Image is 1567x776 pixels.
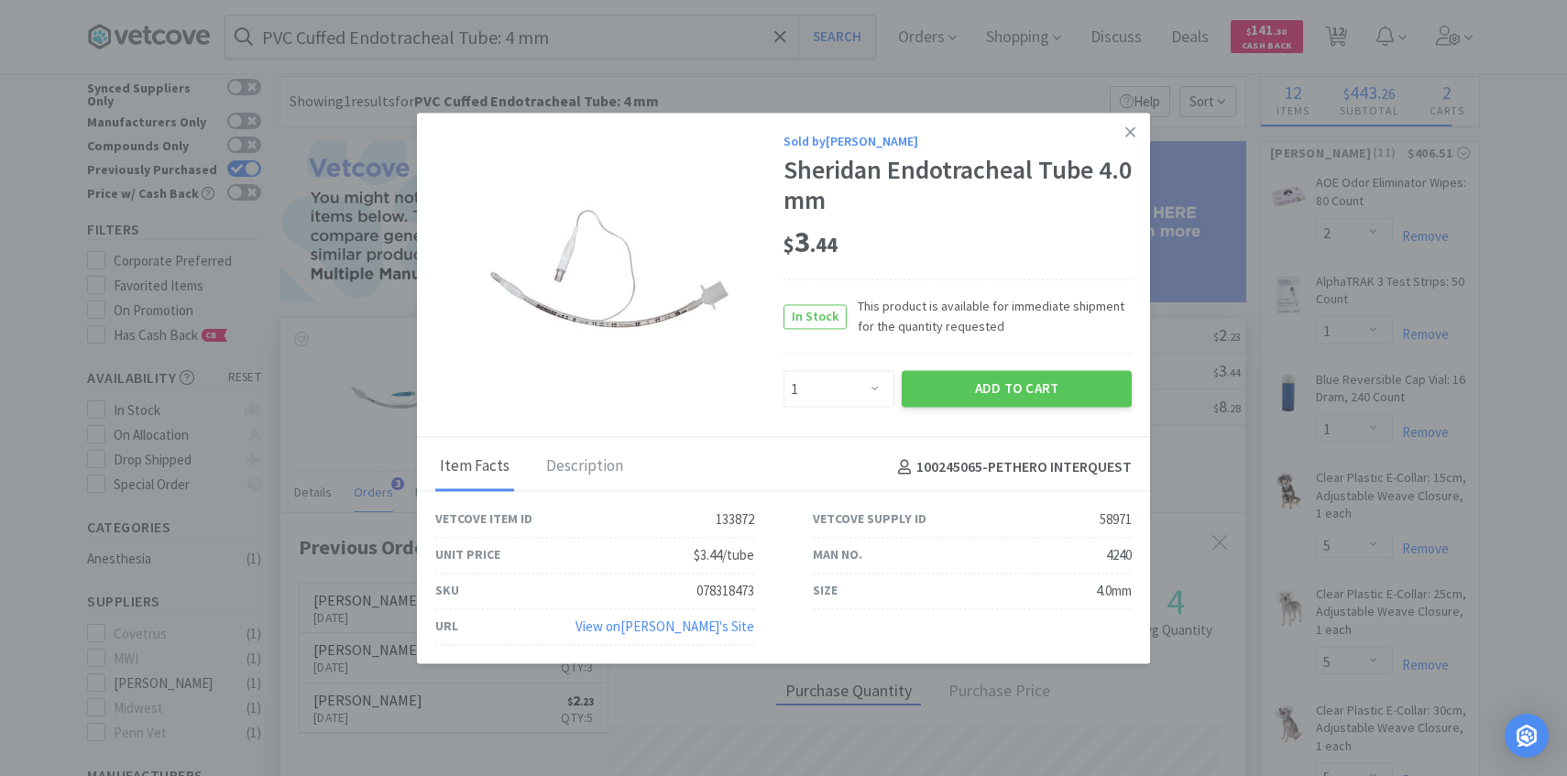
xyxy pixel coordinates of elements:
div: Size [813,581,838,601]
div: Unit Price [435,545,500,565]
div: SKU [435,581,459,601]
div: Description [542,445,628,491]
button: Add to Cart [902,371,1132,408]
div: 133872 [716,508,754,530]
div: Vetcove Item ID [435,509,532,530]
div: URL [435,617,458,637]
span: . 44 [810,233,838,258]
img: efb2c42d63fe4c7ba2d964ae7cdf72db_58971.jpeg [490,150,729,388]
div: Item Facts [435,445,514,491]
span: This product is available for immediate shipment for the quantity requested [847,296,1132,337]
span: In Stock [784,305,846,328]
span: 3 [783,224,838,261]
div: Vetcove Supply ID [813,509,926,530]
a: View on[PERSON_NAME]'s Site [575,618,754,635]
span: $ [783,233,794,258]
div: 4.0mm [1096,580,1132,602]
div: Sheridan Endotracheal Tube 4.0 mm [783,155,1132,216]
div: 58971 [1100,508,1132,530]
div: $3.44/tube [694,544,754,566]
div: Sold by [PERSON_NAME] [783,131,1132,151]
div: Man No. [813,545,862,565]
h4: 100245065 - PETHERO INTERQUEST [891,456,1132,480]
div: Open Intercom Messenger [1505,714,1549,758]
div: 078318473 [696,580,754,602]
div: 4240 [1106,544,1132,566]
